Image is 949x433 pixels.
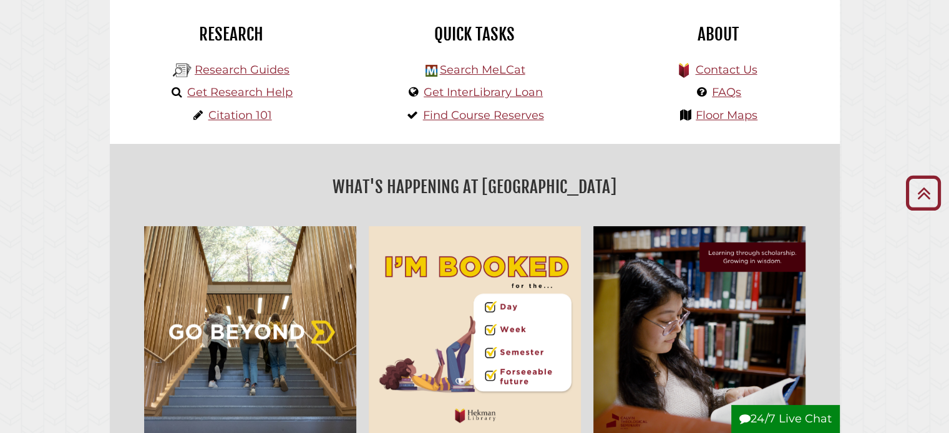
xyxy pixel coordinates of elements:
img: Hekman Library Logo [426,65,437,77]
a: FAQs [712,85,741,99]
img: Hekman Library Logo [173,61,192,80]
h2: About [606,24,830,45]
a: Find Course Reserves [423,108,544,122]
a: Search MeLCat [439,63,525,77]
h2: Research [119,24,344,45]
a: Contact Us [695,63,757,77]
h2: What's Happening at [GEOGRAPHIC_DATA] [119,173,830,201]
a: Citation 101 [208,108,272,122]
a: Floor Maps [696,108,757,122]
a: Get Research Help [187,85,293,99]
a: Research Guides [195,63,290,77]
a: Get InterLibrary Loan [424,85,543,99]
h2: Quick Tasks [363,24,587,45]
a: Back to Top [901,183,946,203]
